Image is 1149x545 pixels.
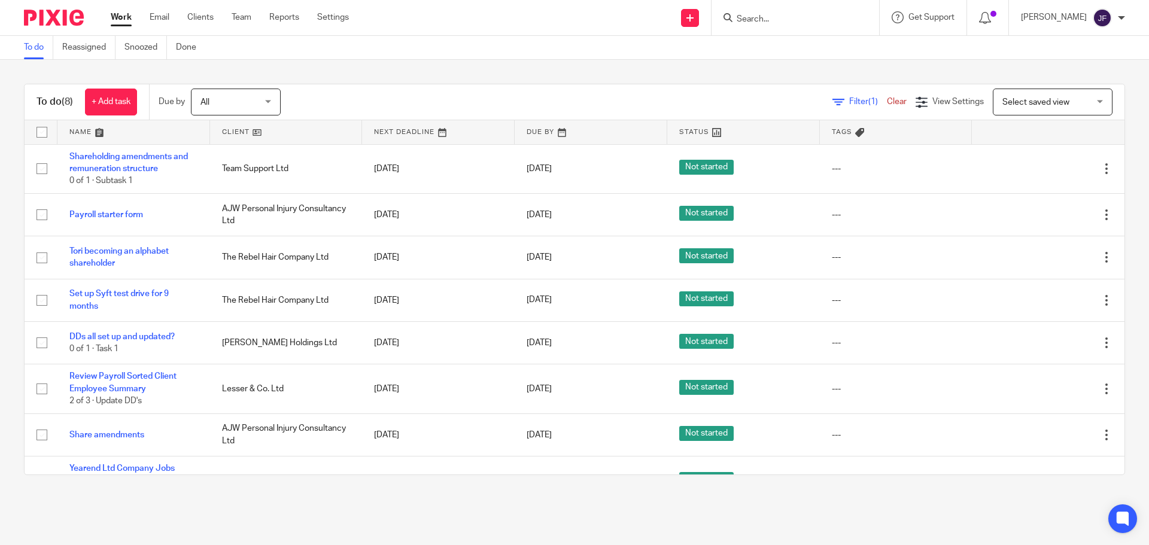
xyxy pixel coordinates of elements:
a: Clients [187,11,214,23]
span: Not started [679,160,734,175]
a: Set up Syft test drive for 9 months [69,290,169,310]
span: Not started [679,472,734,487]
span: Get Support [908,13,955,22]
span: [DATE] [527,296,552,305]
a: Share amendments [69,431,144,439]
span: Tags [832,129,852,135]
a: DDs all set up and updated? [69,333,175,341]
td: [DATE] [362,413,515,456]
span: [DATE] [527,165,552,173]
td: [DATE] [362,364,515,413]
span: Not started [679,426,734,441]
td: AJW Personal Injury Consultancy Ltd [210,193,363,236]
span: [DATE] [527,211,552,219]
span: (8) [62,97,73,106]
span: [DATE] [527,385,552,393]
td: [DATE] [362,236,515,279]
div: --- [832,383,960,395]
a: Reassigned [62,36,115,59]
h1: To do [37,96,73,108]
span: 0 of 1 · Subtask 1 [69,176,133,185]
a: Tori becoming an alphabet shareholder [69,247,169,267]
span: [DATE] [527,339,552,347]
span: 2 of 3 · Update DD's [69,397,142,405]
a: Team [232,11,251,23]
span: Select saved view [1002,98,1069,106]
span: 0 of 1 · Task 1 [69,345,118,353]
td: The Rebel Hair Company Ltd [210,279,363,321]
span: [DATE] [527,253,552,261]
span: View Settings [932,98,984,106]
div: --- [832,209,960,221]
span: Filter [849,98,887,106]
img: Pixie [24,10,84,26]
td: Lesser & Co. Ltd [210,364,363,413]
span: Not started [679,334,734,349]
div: --- [832,294,960,306]
a: Yearend Ltd Company Jobs [69,464,175,473]
a: Shareholding amendments and remuneration structure [69,153,188,173]
a: Reports [269,11,299,23]
span: (1) [868,98,878,106]
a: Clear [887,98,907,106]
a: Done [176,36,205,59]
a: Settings [317,11,349,23]
div: --- [832,163,960,175]
span: [DATE] [527,431,552,439]
div: --- [832,429,960,441]
a: Work [111,11,132,23]
span: Not started [679,380,734,395]
td: AJW Personal Injury Consultancy Ltd [210,413,363,456]
td: Team Support Ltd [210,144,363,193]
a: Snoozed [124,36,167,59]
p: [PERSON_NAME] [1021,11,1087,23]
td: [DATE] [362,144,515,193]
td: I AM NUT OK LTD [210,456,363,506]
img: svg%3E [1093,8,1112,28]
td: [DATE] [362,321,515,364]
a: To do [24,36,53,59]
td: The Rebel Hair Company Ltd [210,236,363,279]
input: Search [735,14,843,25]
a: Review Payroll Sorted Client Employee Summary [69,372,177,392]
td: [DATE] [362,193,515,236]
div: --- [832,251,960,263]
span: Not started [679,248,734,263]
a: Email [150,11,169,23]
td: [DATE] [362,456,515,506]
p: Due by [159,96,185,108]
a: Payroll starter form [69,211,143,219]
div: --- [832,337,960,349]
span: All [200,98,209,106]
td: [DATE] [362,279,515,321]
td: [PERSON_NAME] Holdings Ltd [210,321,363,364]
span: Not started [679,206,734,221]
a: + Add task [85,89,137,115]
span: Not started [679,291,734,306]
